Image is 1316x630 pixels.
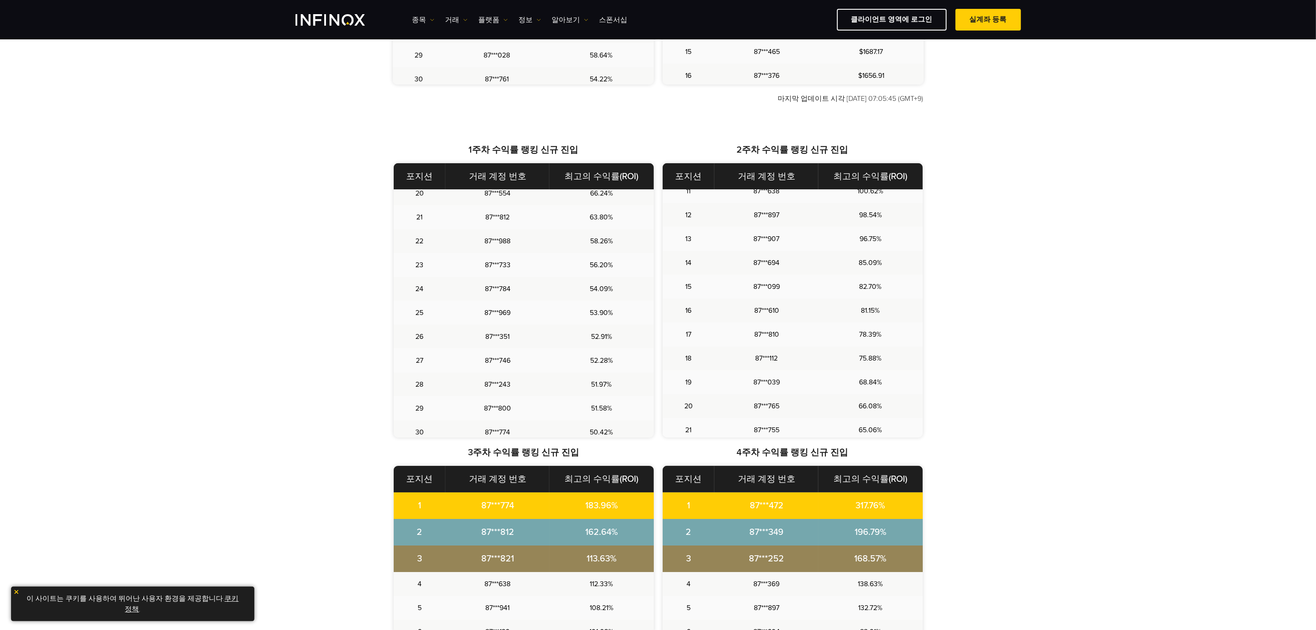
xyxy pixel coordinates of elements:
td: 183.96% [549,492,653,519]
td: 108.21% [549,596,653,620]
th: 포지션 [394,466,446,492]
td: 100.62% [818,179,922,203]
a: 정보 [519,15,541,25]
td: 53.90% [549,301,653,325]
td: 81.15% [818,299,922,323]
th: 거래 계정 번호 [714,466,818,492]
td: 15 [663,40,715,64]
td: $1687.17 [819,40,924,64]
td: 75.88% [818,346,922,370]
td: 11 [663,179,715,203]
a: 종목 [412,15,434,25]
td: 5 [394,596,446,620]
th: 포지션 [663,163,715,190]
td: 21 [394,205,446,229]
a: 클라이언트 영역에 로그인 [837,9,947,31]
td: 19 [663,370,715,394]
td: 14 [663,251,715,275]
p: 이 사이트는 쿠키를 사용하여 뛰어난 사용자 환경을 제공합니다. . [15,591,250,617]
td: 3 [394,545,446,572]
td: 2 [663,519,715,545]
td: 58.26% [549,229,653,253]
td: 4 [394,572,446,596]
td: 78.39% [818,323,922,346]
th: 포지션 [663,466,715,492]
td: 96.75% [818,227,922,251]
td: 24 [394,277,446,301]
td: 132.72% [818,596,922,620]
a: 알아보기 [552,15,588,25]
td: 138.63% [818,572,922,596]
td: 25 [394,301,446,325]
td: 50.42% [549,420,653,444]
td: 113.63% [549,545,653,572]
td: 85.09% [818,251,922,275]
td: 317.76% [818,492,922,519]
a: INFINOX Logo [295,14,386,26]
th: 거래 계정 번호 [445,163,549,190]
td: 28 [394,373,446,396]
strong: 2주차 수익률 랭킹 신규 진입 [737,145,848,155]
td: 17 [663,323,715,346]
td: 2 [394,519,446,545]
td: 20 [394,181,446,205]
td: $1656.91 [819,64,924,88]
th: 거래 계정 번호 [445,466,549,492]
td: 54.22% [549,67,654,91]
td: 15 [663,275,715,299]
td: 98.54% [818,203,922,227]
td: 5 [663,596,715,620]
img: yellow close icon [13,589,19,595]
td: 27 [394,349,446,373]
td: 30 [394,420,446,444]
td: 26 [394,325,446,349]
a: 스폰서십 [599,15,628,25]
td: 4 [663,572,715,596]
td: 22 [394,229,446,253]
td: 18 [663,346,715,370]
td: 56.20% [549,253,653,277]
td: 66.08% [818,394,922,418]
td: 52.28% [549,349,653,373]
td: 1 [663,492,715,519]
th: 최고의 수익률(ROI) [818,163,922,190]
td: 21 [663,418,715,442]
td: 3 [663,545,715,572]
td: 16 [663,299,715,323]
td: 13 [663,227,715,251]
td: 16 [663,64,715,88]
td: 30 [393,67,445,91]
td: 196.79% [818,519,922,545]
a: 플랫폼 [479,15,508,25]
td: 63.80% [549,205,653,229]
td: 112.33% [549,572,653,596]
td: 29 [393,43,445,67]
td: 12 [663,203,715,227]
a: 실계좌 등록 [955,9,1021,31]
th: 거래 계정 번호 [714,163,818,190]
td: 58.64% [549,43,654,67]
td: 51.58% [549,396,653,420]
th: 포지션 [394,163,446,190]
td: 54.09% [549,277,653,301]
strong: 3주차 수익률 랭킹 신규 진입 [468,447,579,458]
td: 29 [394,396,446,420]
td: 52.91% [549,325,653,349]
strong: 4주차 수익률 랭킹 신규 진입 [737,447,848,458]
p: 마지막 업데이트 시각 [DATE] 07:05:45 (GMT+9) [393,93,924,104]
th: 최고의 수익률(ROI) [549,163,653,190]
td: 82.70% [818,275,922,299]
td: 20 [663,394,715,418]
td: 1 [394,492,446,519]
th: 최고의 수익률(ROI) [818,466,922,492]
td: 51.97% [549,373,653,396]
td: 162.64% [549,519,653,545]
td: 66.24% [549,181,653,205]
a: 거래 [445,15,468,25]
td: 168.57% [818,545,922,572]
strong: 1주차 수익률 랭킹 신규 진입 [469,145,579,155]
td: 23 [394,253,446,277]
td: 68.84% [818,370,922,394]
th: 최고의 수익률(ROI) [549,466,653,492]
td: 65.06% [818,418,922,442]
